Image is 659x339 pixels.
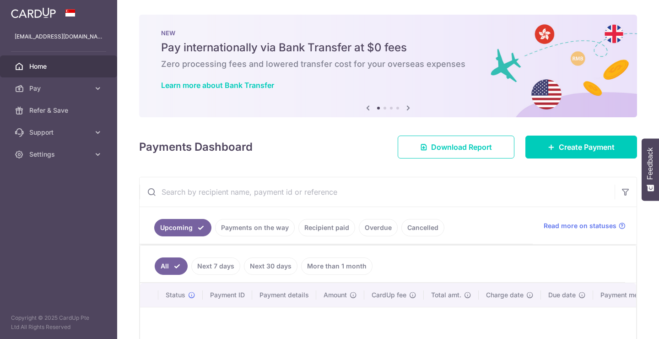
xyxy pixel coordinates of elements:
[191,257,240,275] a: Next 7 days
[140,177,615,207] input: Search by recipient name, payment id or reference
[559,142,615,153] span: Create Payment
[359,219,398,236] a: Overdue
[161,40,615,55] h5: Pay internationally via Bank Transfer at $0 fees
[29,106,90,115] span: Refer & Save
[431,290,461,300] span: Total amt.
[548,290,576,300] span: Due date
[252,283,316,307] th: Payment details
[215,219,295,236] a: Payments on the way
[486,290,524,300] span: Charge date
[166,290,185,300] span: Status
[139,139,253,155] h4: Payments Dashboard
[642,138,659,201] button: Feedback - Show survey
[544,221,616,230] span: Read more on statuses
[161,81,274,90] a: Learn more about Bank Transfer
[298,219,355,236] a: Recipient paid
[139,15,637,117] img: Bank transfer banner
[161,59,615,70] h6: Zero processing fees and lowered transfer cost for your overseas expenses
[15,32,103,41] p: [EMAIL_ADDRESS][DOMAIN_NAME]
[154,219,211,236] a: Upcoming
[646,148,654,180] span: Feedback
[203,283,252,307] th: Payment ID
[525,136,637,159] a: Create Payment
[372,290,406,300] span: CardUp fee
[161,29,615,37] p: NEW
[244,257,297,275] a: Next 30 days
[29,62,90,71] span: Home
[401,219,444,236] a: Cancelled
[544,221,626,230] a: Read more on statuses
[29,150,90,159] span: Settings
[29,128,90,137] span: Support
[398,136,514,159] a: Download Report
[324,290,347,300] span: Amount
[301,257,373,275] a: More than 1 month
[431,142,492,153] span: Download Report
[11,7,56,18] img: CardUp
[29,84,90,93] span: Pay
[155,257,188,275] a: All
